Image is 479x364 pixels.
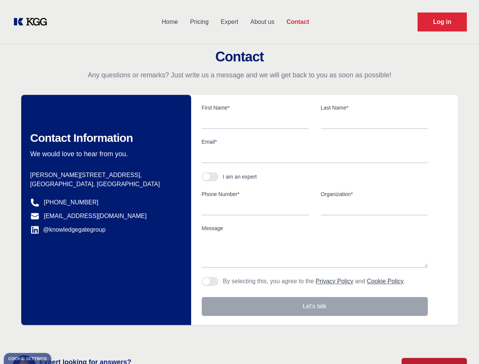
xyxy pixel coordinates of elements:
button: Let's talk [202,297,428,316]
a: About us [244,12,280,32]
a: Expert [215,12,244,32]
div: Cookie settings [8,357,47,361]
label: Email* [202,138,428,146]
p: We would love to hear from you. [30,149,179,158]
div: I am an expert [223,173,257,180]
a: @knowledgegategroup [30,225,106,234]
p: [PERSON_NAME][STREET_ADDRESS], [30,171,179,180]
iframe: Chat Widget [441,328,479,364]
label: Message [202,224,428,232]
label: First Name* [202,104,309,111]
p: By selecting this, you agree to the and . [223,277,405,286]
a: Privacy Policy [316,278,353,284]
p: Any questions or remarks? Just write us a message and we will get back to you as soon as possible! [9,71,470,80]
label: Last Name* [321,104,428,111]
a: [EMAIL_ADDRESS][DOMAIN_NAME] [44,212,147,221]
a: Request Demo [418,13,467,31]
a: Home [155,12,184,32]
p: [GEOGRAPHIC_DATA], [GEOGRAPHIC_DATA] [30,180,179,189]
label: Phone Number* [202,190,309,198]
label: Organization* [321,190,428,198]
a: [PHONE_NUMBER] [44,198,99,207]
a: Pricing [184,12,215,32]
h2: Contact [9,49,470,64]
a: Cookie Policy [367,278,404,284]
a: KOL Knowledge Platform: Talk to Key External Experts (KEE) [12,16,53,28]
h2: Contact Information [30,131,179,145]
a: Contact [280,12,315,32]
